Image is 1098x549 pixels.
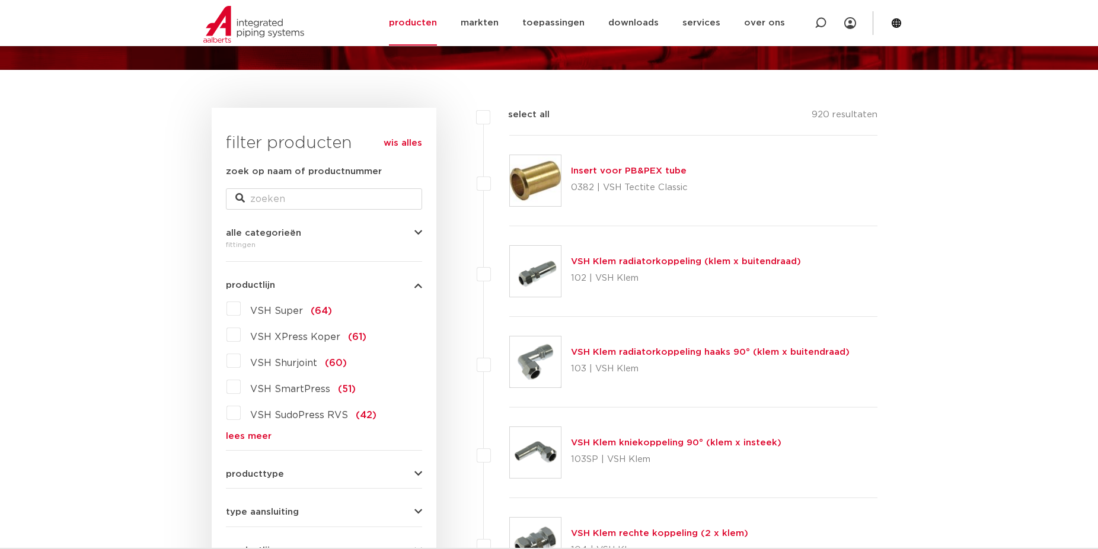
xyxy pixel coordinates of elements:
[571,348,850,357] a: VSH Klem radiatorkoppeling haaks 90° (klem x buitendraad)
[348,332,366,342] span: (61)
[226,281,422,290] button: productlijn
[226,470,422,479] button: producttype
[250,410,348,420] span: VSH SudoPress RVS
[250,332,340,342] span: VSH XPress Koper
[250,306,303,316] span: VSH Super
[226,508,299,516] span: type aansluiting
[226,508,422,516] button: type aansluiting
[226,281,275,290] span: productlijn
[325,358,347,368] span: (60)
[356,410,376,420] span: (42)
[226,188,422,210] input: zoeken
[338,384,356,394] span: (51)
[510,155,561,206] img: Thumbnail for Insert voor PB&PEX tube
[571,166,687,175] a: Insert voor PB&PEX tube
[226,131,422,155] h3: filter producten
[226,229,422,237] button: alle categorieën
[226,229,301,237] span: alle categorieën
[226,165,382,179] label: zoek op naam of productnummer
[510,246,561,297] img: Thumbnail for VSH Klem radiatorkoppeling (klem x buitendraad)
[571,438,781,447] a: VSH Klem kniekoppeling 90° (klem x insteek)
[844,10,856,36] div: my IPS
[226,470,284,479] span: producttype
[571,257,801,266] a: VSH Klem radiatorkoppeling (klem x buitendraad)
[226,432,422,441] a: lees meer
[250,384,330,394] span: VSH SmartPress
[571,529,748,538] a: VSH Klem rechte koppeling (2 x klem)
[571,450,781,469] p: 103SP | VSH Klem
[311,306,332,316] span: (64)
[384,136,422,150] a: wis alles
[571,359,850,378] p: 103 | VSH Klem
[510,427,561,478] img: Thumbnail for VSH Klem kniekoppeling 90° (klem x insteek)
[250,358,317,368] span: VSH Shurjoint
[571,178,688,197] p: 0382 | VSH Tectite Classic
[812,108,877,126] p: 920 resultaten
[226,237,422,252] div: fittingen
[510,336,561,387] img: Thumbnail for VSH Klem radiatorkoppeling haaks 90° (klem x buitendraad)
[490,108,550,122] label: select all
[571,269,801,288] p: 102 | VSH Klem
